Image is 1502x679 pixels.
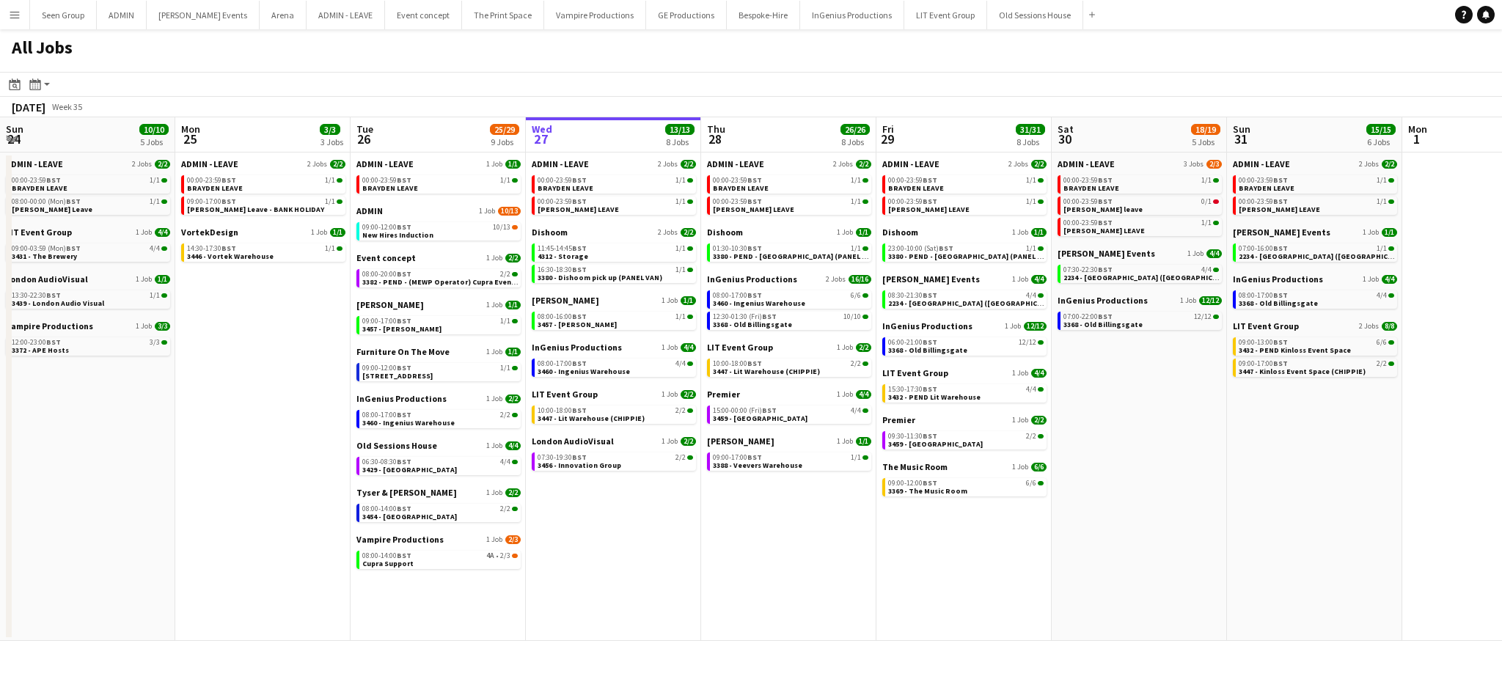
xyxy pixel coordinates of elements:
a: InGenius Productions1 Job12/12 [1058,295,1222,306]
a: 08:30-21:30BST4/42234 - [GEOGRAPHIC_DATA] ([GEOGRAPHIC_DATA]) [888,290,1044,307]
span: 1 Job [1187,249,1204,258]
span: BST [747,175,762,185]
span: 1 Job [1363,228,1379,237]
span: 1/1 [150,198,160,205]
span: 10/13 [493,224,510,231]
a: 08:00-17:00BST4/43368 - Old Billingsgate [1239,290,1394,307]
a: 00:00-23:59BST1/1BRAYDEN LEAVE [713,175,868,192]
a: 00:00-23:59BST1/1[PERSON_NAME] LEAVE [888,197,1044,213]
div: ADMIN - LEAVE2 Jobs2/200:00-23:59BST1/1BRAYDEN LEAVE00:00-23:59BST1/1[PERSON_NAME] LEAVE [1233,158,1397,227]
span: 4/4 [1031,275,1047,284]
button: Seen Group [30,1,97,29]
span: BRAYDEN LEAVE [362,183,418,193]
span: 1/1 [325,198,335,205]
a: 00:00-23:59BST1/1[PERSON_NAME] LEAVE [1239,197,1394,213]
span: VortekDesign [181,227,238,238]
a: 00:00-23:59BST0/1[PERSON_NAME] leave [1063,197,1219,213]
button: ADMIN [97,1,147,29]
span: 2/2 [500,271,510,278]
span: 1/1 [330,228,345,237]
a: 08:00-20:00BST2/23382 - PEND - (MEWP Operator) Cupra Event Day [362,269,518,286]
span: 1/1 [505,160,521,169]
span: 1/1 [505,301,521,309]
span: 1 Job [486,160,502,169]
div: [PERSON_NAME] Events1 Job4/408:30-21:30BST4/42234 - [GEOGRAPHIC_DATA] ([GEOGRAPHIC_DATA]) [882,274,1047,320]
a: Dishoom2 Jobs2/2 [532,227,696,238]
span: InGenius Productions [707,274,797,285]
span: BST [1098,197,1113,206]
span: 1/1 [851,198,861,205]
span: BST [572,265,587,274]
span: 2 Jobs [307,160,327,169]
a: ADMIN - LEAVE2 Jobs2/2 [882,158,1047,169]
span: ADMIN - LEAVE [6,158,63,169]
div: VortekDesign1 Job1/114:30-17:30BST1/13446 - Vortek Warehouse [181,227,345,265]
a: 16:30-18:30BST1/13380 - Dishoom pick up (PANEL VAN) [538,265,693,282]
span: ADMIN - LEAVE [532,158,589,169]
a: ADMIN - LEAVE2 Jobs2/2 [532,158,696,169]
span: Chris Lane LEAVE [713,205,794,214]
span: 3382 - PEND - (MEWP Operator) Cupra Event Day [362,277,530,287]
span: 1 Job [136,275,152,284]
span: 3457 - Fiona fleur [538,320,617,329]
span: 2234 - Four Seasons Hampshire (Luton) [888,298,1064,308]
span: ADMIN - LEAVE [707,158,764,169]
span: 00:00-23:59 [538,177,587,184]
span: BST [923,290,937,300]
a: 07:30-22:30BST4/42234 - [GEOGRAPHIC_DATA] ([GEOGRAPHIC_DATA]) [1063,265,1219,282]
span: 2/2 [1382,160,1397,169]
span: 3368 - Old Billingsgate [1239,298,1318,308]
a: Event concept1 Job2/2 [356,252,521,263]
span: 3380 - Dishoom pick up (PANEL VAN) [538,273,662,282]
a: 00:00-23:59BST1/1BRAYDEN LEAVE [1063,175,1219,192]
div: [PERSON_NAME] Events1 Job4/407:30-22:30BST4/42234 - [GEOGRAPHIC_DATA] ([GEOGRAPHIC_DATA]) [1058,248,1222,295]
span: BST [66,243,81,253]
span: 1/1 [675,313,686,320]
span: 12/12 [1194,313,1212,320]
span: 1/1 [1026,177,1036,184]
a: Dishoom1 Job1/1 [882,227,1047,238]
a: 09:00-17:00BST1/13457 - [PERSON_NAME] [362,316,518,333]
span: 00:00-23:59 [1063,219,1113,227]
a: ADMIN - LEAVE2 Jobs2/2 [6,158,170,169]
span: BST [762,312,777,321]
span: 1/1 [1201,177,1212,184]
span: 4/4 [1377,292,1387,299]
a: 00:00-23:59BST1/1BRAYDEN LEAVE [888,175,1044,192]
span: 1/1 [856,228,871,237]
span: BRAYDEN LEAVE [1063,183,1119,193]
span: BST [46,290,61,300]
span: 3439 - London Audio Visual [12,298,104,308]
span: 12/12 [1199,296,1222,305]
a: ADMIN - LEAVE2 Jobs2/2 [707,158,871,169]
span: Fiona Fleur [356,299,424,310]
div: InGenius Productions2 Jobs16/1608:00-17:00BST6/63460 - Ingenius Warehouse12:30-01:30 (Fri)BST10/1... [707,274,871,342]
span: 1/1 [675,266,686,274]
span: BRAYDEN LEAVE [713,183,769,193]
span: 4/4 [1206,249,1222,258]
span: 1 Job [1012,275,1028,284]
div: InGenius Productions1 Job12/1207:00-22:00BST12/123368 - Old Billingsgate [1058,295,1222,333]
a: ADMIN - LEAVE3 Jobs2/3 [1058,158,1222,169]
a: 09:00-12:00BST10/13New Hires Induction [362,222,518,239]
span: BST [923,197,937,206]
span: Andy Leave - BANK HOLIDAY [187,205,324,214]
span: 3460 - Ingenius Warehouse [713,298,805,308]
span: 00:00-23:59 [1063,177,1113,184]
span: 07:00-16:00 [1239,245,1288,252]
a: ADMIN - LEAVE2 Jobs2/2 [181,158,345,169]
div: InGenius Productions1 Job4/408:00-17:00BST4/43368 - Old Billingsgate [1233,274,1397,320]
button: GE Productions [646,1,727,29]
span: BST [1098,218,1113,227]
span: 1/1 [1377,177,1387,184]
span: Chris Lane LEAVE [1063,226,1145,235]
span: 2 Jobs [1359,160,1379,169]
span: 2 Jobs [833,160,853,169]
a: VortekDesign1 Job1/1 [181,227,345,238]
span: 00:00-23:59 [1239,198,1288,205]
span: BRAYDEN LEAVE [538,183,593,193]
span: Chris Lane LEAVE [1239,205,1320,214]
span: Event concept [356,252,416,263]
span: 08:00-20:00 [362,271,411,278]
a: 07:00-22:00BST12/123368 - Old Billingsgate [1063,312,1219,329]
